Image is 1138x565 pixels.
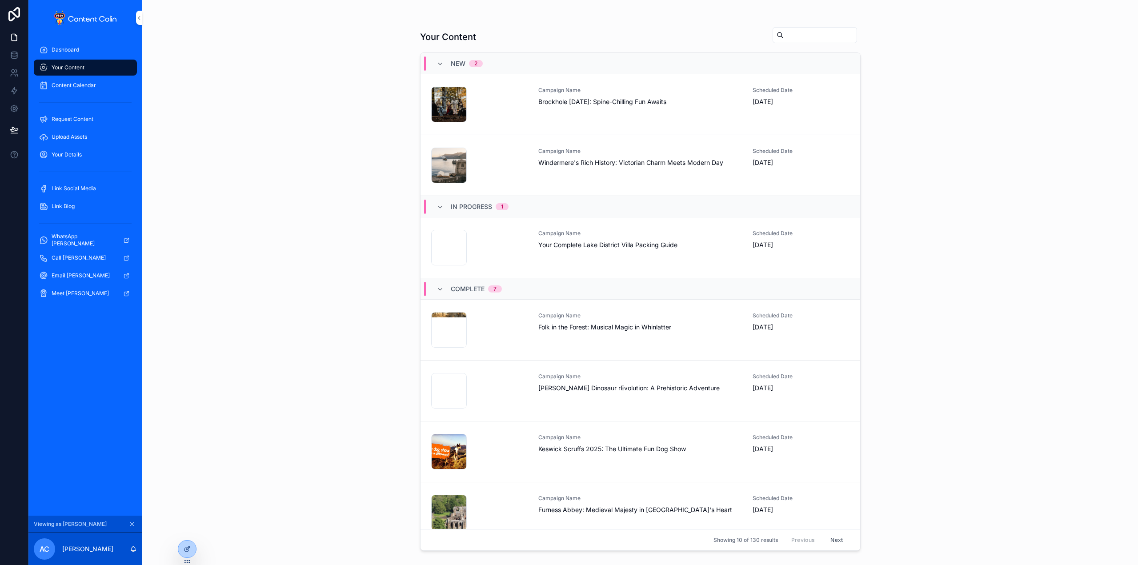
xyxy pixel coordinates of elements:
a: Dashboard [34,42,137,58]
span: Campaign Name [538,495,742,502]
span: Scheduled Date [753,434,849,441]
span: Scheduled Date [753,495,849,502]
span: Link Social Media [52,185,96,192]
span: Dashboard [52,46,79,53]
span: Campaign Name [538,230,742,237]
div: scrollable content [28,36,142,313]
span: Windermere's Rich History: Victorian Charm Meets Modern Day [538,158,742,167]
span: Link Blog [52,203,75,210]
span: [DATE] [753,445,849,453]
a: Call [PERSON_NAME] [34,250,137,266]
span: [DATE] [753,323,849,332]
span: Campaign Name [538,87,742,94]
span: Campaign Name [538,148,742,155]
a: Content Calendar [34,77,137,93]
span: Showing 10 of 130 results [713,537,778,544]
button: Next [824,533,849,547]
a: Upload Assets [34,129,137,145]
span: WhatsApp [PERSON_NAME] [52,233,116,247]
a: Campaign NameWindermere's Rich History: Victorian Charm Meets Modern DayScheduled Date[DATE] [421,135,860,196]
span: Request Content [52,116,93,123]
a: Email [PERSON_NAME] [34,268,137,284]
a: Your Content [34,60,137,76]
p: [PERSON_NAME] [62,545,113,553]
span: Call [PERSON_NAME] [52,254,106,261]
span: [DATE] [753,505,849,514]
a: WhatsApp [PERSON_NAME] [34,232,137,248]
div: 2 [474,60,477,67]
span: Folk in the Forest: Musical Magic in Whinlatter [538,323,742,332]
span: Your Content [52,64,84,71]
div: 7 [493,285,497,293]
span: [DATE] [753,384,849,393]
a: Campaign Name[PERSON_NAME] Dinosaur rEvolution: A Prehistoric AdventureScheduled Date[DATE] [421,361,860,421]
a: Campaign NameFolk in the Forest: Musical Magic in WhinlatterScheduled Date[DATE] [421,300,860,361]
span: Scheduled Date [753,312,849,319]
div: 1 [501,203,503,210]
a: Campaign NameYour Complete Lake District Villa Packing GuideScheduled Date[DATE] [421,217,860,278]
span: Viewing as [PERSON_NAME] [34,521,107,528]
span: Furness Abbey: Medieval Majesty in [GEOGRAPHIC_DATA]'s Heart [538,505,742,514]
span: Campaign Name [538,373,742,380]
span: Keswick Scruffs 2025: The Ultimate Fun Dog Show [538,445,742,453]
span: Your Details [52,151,82,158]
a: Campaign NameBrockhole [DATE]: Spine-Chilling Fun AwaitsScheduled Date[DATE] [421,74,860,135]
a: Link Social Media [34,180,137,196]
img: App logo [54,11,116,25]
span: Brockhole [DATE]: Spine-Chilling Fun Awaits [538,97,742,106]
span: Your Complete Lake District Villa Packing Guide [538,240,742,249]
span: Scheduled Date [753,230,849,237]
span: Scheduled Date [753,373,849,380]
span: [PERSON_NAME] Dinosaur rEvolution: A Prehistoric Adventure [538,384,742,393]
span: In Progress [451,202,492,211]
span: Upload Assets [52,133,87,140]
span: Scheduled Date [753,87,849,94]
span: Content Calendar [52,82,96,89]
span: New [451,59,465,68]
a: Campaign NameFurness Abbey: Medieval Majesty in [GEOGRAPHIC_DATA]'s HeartScheduled Date[DATE] [421,482,860,543]
span: Email [PERSON_NAME] [52,272,110,279]
a: Meet [PERSON_NAME] [34,285,137,301]
span: AC [40,544,49,554]
a: Request Content [34,111,137,127]
span: [DATE] [753,240,849,249]
span: Campaign Name [538,434,742,441]
h1: Your Content [420,31,476,43]
a: Your Details [34,147,137,163]
span: [DATE] [753,97,849,106]
span: Campaign Name [538,312,742,319]
a: Campaign NameKeswick Scruffs 2025: The Ultimate Fun Dog ShowScheduled Date[DATE] [421,421,860,482]
span: Scheduled Date [753,148,849,155]
a: Link Blog [34,198,137,214]
span: Complete [451,285,485,293]
span: [DATE] [753,158,849,167]
span: Meet [PERSON_NAME] [52,290,109,297]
